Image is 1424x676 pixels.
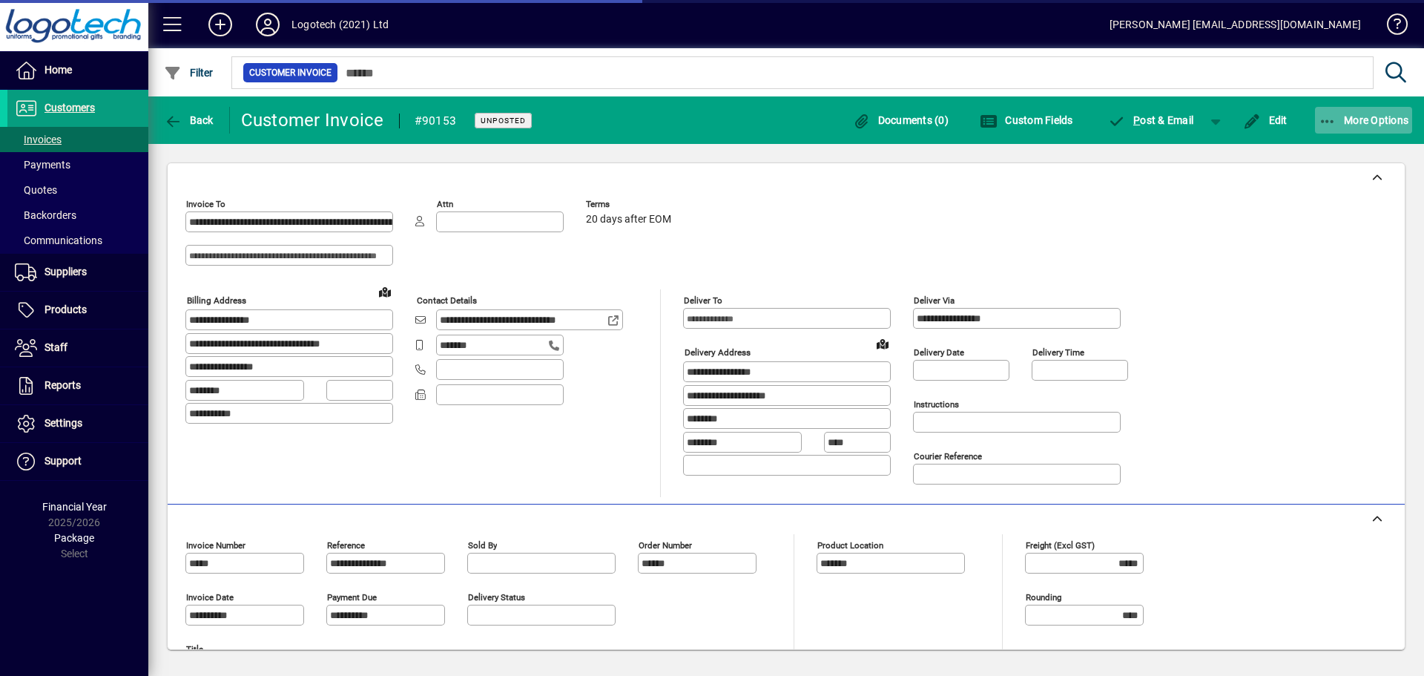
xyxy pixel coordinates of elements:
span: Documents (0) [852,114,949,126]
mat-label: Reference [327,540,365,551]
button: Add [197,11,244,38]
mat-label: Title [186,644,203,654]
span: Customers [44,102,95,114]
button: Documents (0) [848,107,952,134]
mat-label: Courier Reference [914,451,982,462]
a: View on map [373,280,397,303]
span: P [1133,114,1140,126]
mat-label: Attn [437,199,453,209]
mat-label: Sold by [468,540,497,551]
span: Payments [15,159,70,171]
button: Filter [160,59,217,86]
mat-label: Invoice number [186,540,245,551]
span: Custom Fields [980,114,1073,126]
div: Logotech (2021) Ltd [291,13,389,36]
a: Products [7,292,148,329]
div: #90153 [415,109,457,133]
mat-label: Instructions [914,399,959,410]
span: ost & Email [1108,114,1194,126]
span: Staff [44,341,67,353]
a: Communications [7,228,148,253]
span: Communications [15,234,102,246]
button: More Options [1315,107,1413,134]
a: Reports [7,367,148,404]
span: Suppliers [44,266,87,278]
span: Edit [1243,114,1288,126]
div: Customer Invoice [241,108,384,132]
mat-label: Product location [817,540,883,551]
span: Products [44,303,87,315]
span: 20 days after EOM [586,214,671,226]
a: Quotes [7,177,148,203]
button: Post & Email [1101,107,1201,134]
span: Filter [164,67,214,79]
button: Profile [244,11,291,38]
app-page-header-button: Back [148,107,230,134]
span: Settings [44,417,82,429]
a: Knowledge Base [1376,3,1405,51]
span: Financial Year [42,501,107,513]
span: Support [44,455,82,467]
a: Settings [7,405,148,442]
span: Customer Invoice [249,65,332,80]
button: Back [160,107,217,134]
span: Home [44,64,72,76]
div: [PERSON_NAME] [EMAIL_ADDRESS][DOMAIN_NAME] [1110,13,1361,36]
span: Package [54,532,94,544]
mat-label: Rounding [1026,592,1061,603]
mat-label: Deliver via [914,295,955,306]
a: Payments [7,152,148,177]
span: More Options [1319,114,1409,126]
mat-label: Delivery status [468,592,525,603]
mat-label: Order number [639,540,692,551]
mat-label: Delivery time [1032,347,1084,358]
span: Reports [44,379,81,391]
a: Staff [7,329,148,367]
a: Home [7,52,148,89]
a: View on map [871,332,894,355]
span: Backorders [15,209,76,221]
mat-label: Freight (excl GST) [1026,540,1095,551]
mat-label: Invoice To [186,199,225,209]
span: Terms [586,200,675,209]
mat-label: Deliver To [684,295,722,306]
button: Custom Fields [976,107,1077,134]
mat-label: Delivery date [914,347,964,358]
mat-label: Invoice date [186,592,234,603]
a: Backorders [7,203,148,228]
a: Support [7,443,148,480]
span: Unposted [481,116,526,125]
span: Invoices [15,134,62,145]
span: Quotes [15,184,57,196]
span: Back [164,114,214,126]
a: Invoices [7,127,148,152]
mat-label: Payment due [327,592,377,603]
a: Suppliers [7,254,148,291]
button: Edit [1239,107,1291,134]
